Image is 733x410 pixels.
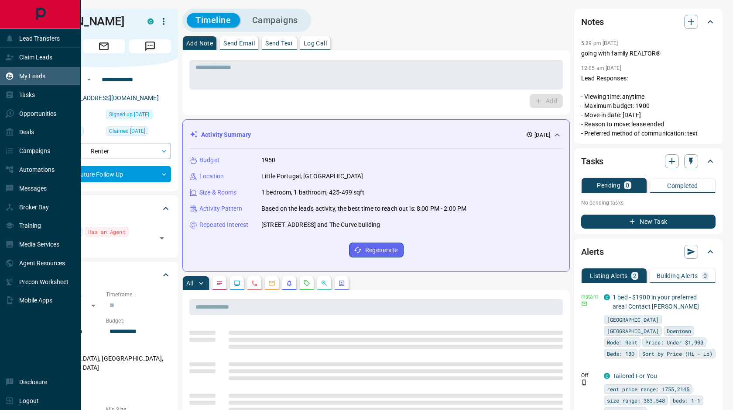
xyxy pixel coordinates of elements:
p: 1950 [261,156,276,165]
p: Lead Responses: - Viewing time: anytime - Maximum budget: 1900 - Move-in date: [DATE] - Reason to... [581,74,716,138]
div: Renter [37,143,171,159]
svg: Calls [251,280,258,287]
p: Little Portugal, [GEOGRAPHIC_DATA] [261,172,363,181]
p: 0 [703,273,707,279]
p: [GEOGRAPHIC_DATA], [GEOGRAPHIC_DATA], [GEOGRAPHIC_DATA] [37,351,171,375]
p: 0 [626,182,629,188]
span: Downtown [667,327,691,335]
p: Budget [199,156,219,165]
div: condos.ca [604,373,610,379]
div: Alerts [581,241,716,262]
div: Future Follow Up [37,166,171,182]
button: New Task [581,215,716,229]
div: Mon Mar 06 2017 [106,110,171,122]
span: Has an Agent [88,227,125,236]
p: going with family REALTOR® [581,49,716,58]
h2: Tasks [581,154,603,168]
p: Listing Alerts [590,273,628,279]
svg: Emails [268,280,275,287]
p: Add Note [186,40,213,46]
p: Activity Summary [201,130,251,139]
span: Mode: Rent [607,338,637,347]
button: Regenerate [349,243,404,257]
p: Size & Rooms [199,188,237,197]
div: Tasks [581,151,716,172]
button: Timeline [187,13,240,28]
span: Price: Under $1,900 [645,338,703,347]
span: Beds: 1BD [607,349,634,358]
h1: [PERSON_NAME] [37,14,134,28]
p: Budget: [106,317,171,325]
span: [GEOGRAPHIC_DATA] [607,315,659,324]
p: 5:29 pm [DATE] [581,40,618,46]
p: Log Call [304,40,327,46]
h2: Notes [581,15,604,29]
svg: Listing Alerts [286,280,293,287]
p: Location [199,172,224,181]
span: size range: 383,548 [607,396,665,405]
span: [GEOGRAPHIC_DATA] [607,327,659,335]
p: All [186,280,193,286]
span: Sort by Price (Hi - Lo) [642,349,712,358]
svg: Agent Actions [338,280,345,287]
div: condos.ca [147,18,154,24]
span: Email [83,39,125,53]
h2: Alerts [581,245,604,259]
p: No pending tasks [581,196,716,209]
button: Campaigns [243,13,307,28]
p: Repeated Interest [199,220,248,229]
span: Message [129,39,171,53]
div: condos.ca [604,294,610,300]
div: Activity Summary[DATE] [190,127,562,143]
svg: Requests [303,280,310,287]
p: Send Email [223,40,255,46]
svg: Email [581,301,587,307]
p: Motivation: [37,379,171,387]
a: 1 bed - $1900 in your preferred area! Contact [PERSON_NAME] [613,294,699,310]
button: Open [84,74,94,85]
p: 2 [633,273,637,279]
a: [EMAIL_ADDRESS][DOMAIN_NAME] [60,94,159,101]
p: Based on the lead's activity, the best time to reach out is: 8:00 PM - 2:00 PM [261,204,466,213]
svg: Notes [216,280,223,287]
svg: Lead Browsing Activity [233,280,240,287]
span: Signed up [DATE] [109,110,149,119]
span: beds: 1-1 [673,396,700,405]
svg: Push Notification Only [581,379,587,386]
a: Tailored For You [613,372,657,379]
p: Timeframe: [106,291,171,299]
div: Criteria [37,264,171,285]
div: Notes [581,11,716,32]
p: Completed [667,183,698,189]
p: 12:05 am [DATE] [581,65,621,71]
svg: Opportunities [321,280,328,287]
p: Activity Pattern [199,204,242,213]
p: Building Alerts [657,273,698,279]
p: [STREET_ADDRESS] and The Curve building [261,220,380,229]
div: Wed Aug 06 2025 [106,126,171,139]
p: Off [581,372,599,379]
span: rent price range: 1755,2145 [607,385,689,393]
p: 1 bedroom, 1 bathroom, 425-499 sqft [261,188,365,197]
p: Instant [581,293,599,301]
p: Send Text [265,40,293,46]
span: Claimed [DATE] [109,127,145,136]
p: Areas Searched: [37,344,171,351]
div: Tags [37,198,171,219]
p: Pending [597,182,620,188]
button: Open [156,232,168,244]
p: [DATE] [534,131,550,139]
